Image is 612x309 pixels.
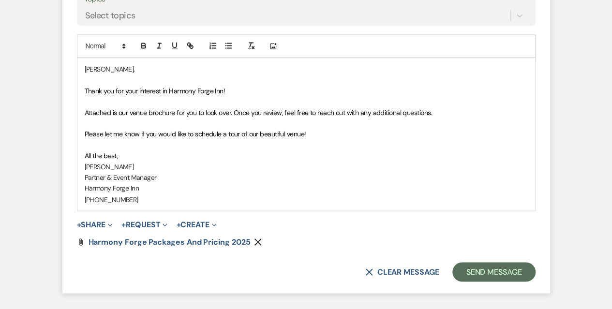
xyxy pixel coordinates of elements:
span: + [121,221,126,228]
p: [PHONE_NUMBER] [85,194,528,205]
span: Attached is our venue brochure for you to look over. Once you review, feel free to reach out with... [85,108,432,117]
span: + [176,221,180,228]
p: Harmony Forge Inn [85,183,528,193]
button: Create [176,221,216,228]
p: [PERSON_NAME], [85,64,528,74]
button: Request [121,221,167,228]
span: Harmony Forge Packages and Pricing 2025 [89,236,251,247]
p: Partner & Event Manager [85,172,528,183]
span: Thank you for your interest in Harmony Forge Inn! [85,87,225,95]
button: Send Message [452,262,535,281]
button: Share [77,221,113,228]
button: Clear message [365,268,439,276]
span: All the best, [85,151,119,160]
p: [PERSON_NAME] [85,162,528,172]
a: Harmony Forge Packages and Pricing 2025 [89,238,251,246]
div: Select topics [85,9,135,22]
span: Please let me know if you would like to schedule a tour of our beautiful venue! [85,130,306,138]
span: + [77,221,81,228]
